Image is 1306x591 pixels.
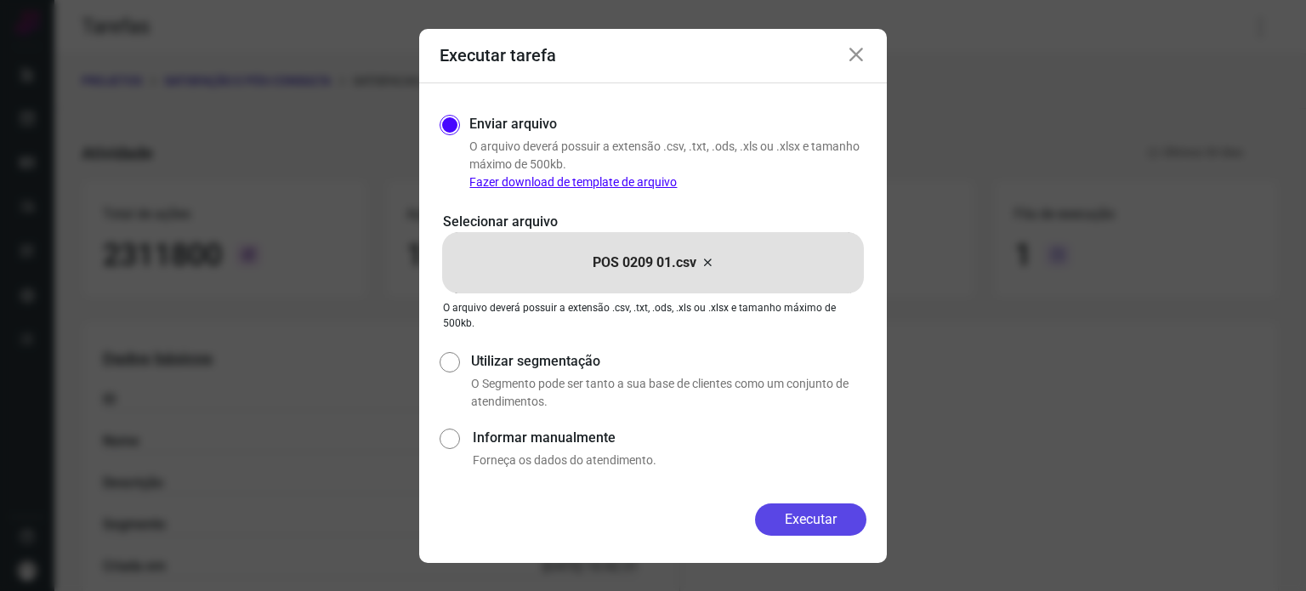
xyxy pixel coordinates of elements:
p: Forneça os dados do atendimento. [473,452,866,469]
a: Fazer download de template de arquivo [469,175,677,189]
label: Informar manualmente [473,428,866,448]
p: Selecionar arquivo [443,212,863,232]
p: O Segmento pode ser tanto a sua base de clientes como um conjunto de atendimentos. [471,375,866,411]
p: O arquivo deverá possuir a extensão .csv, .txt, .ods, .xls ou .xlsx e tamanho máximo de 500kb. [443,300,863,331]
p: O arquivo deverá possuir a extensão .csv, .txt, .ods, .xls ou .xlsx e tamanho máximo de 500kb. [469,138,866,191]
h3: Executar tarefa [440,45,556,65]
label: Enviar arquivo [469,114,557,134]
p: POS 0209 01.csv [593,253,696,273]
button: Executar [755,503,866,536]
label: Utilizar segmentação [471,351,866,372]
